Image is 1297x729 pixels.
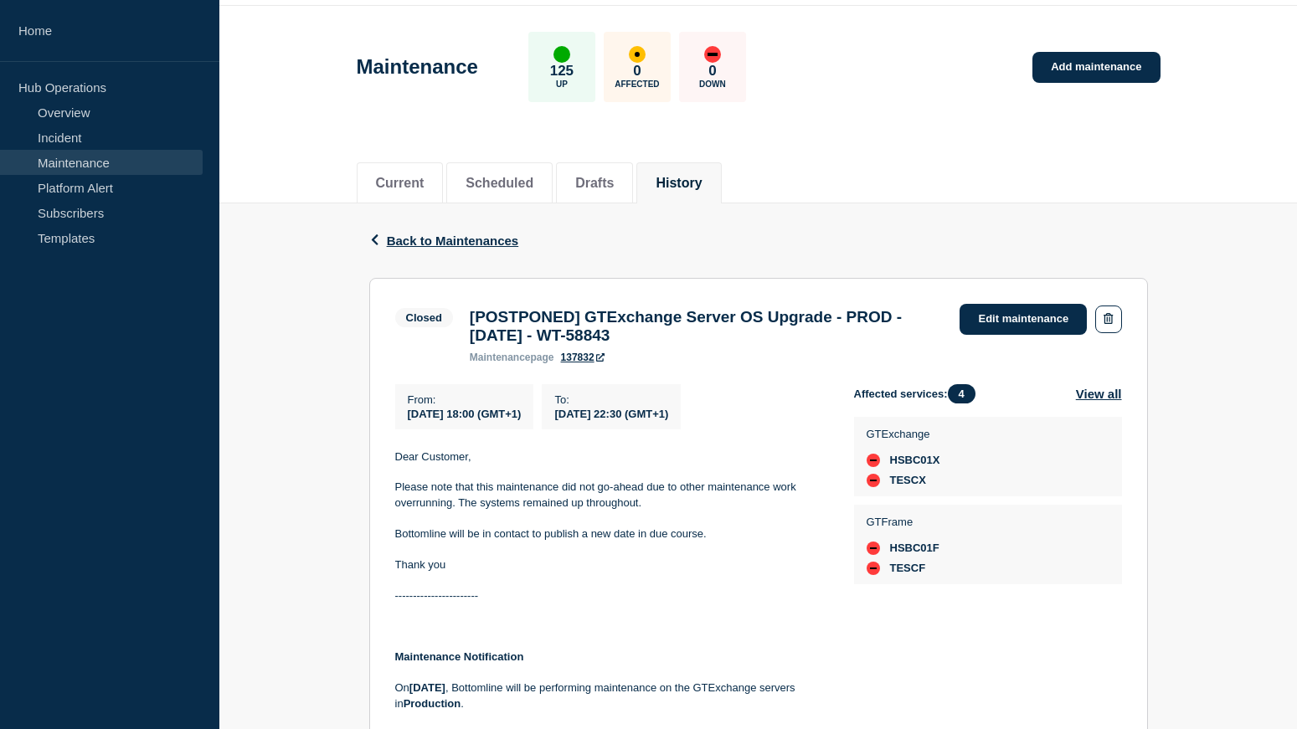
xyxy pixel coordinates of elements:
span: HSBC01F [890,542,939,555]
p: Thank you [395,557,827,572]
button: Drafts [575,176,614,191]
p: 0 [708,63,716,80]
button: View all [1076,384,1122,403]
h3: [POSTPONED] GTExchange Server OS Upgrade - PROD - [DATE] - WT-58843 [470,308,944,345]
a: Add maintenance [1032,52,1160,83]
p: page [470,352,554,363]
div: down [867,474,880,487]
a: 137832 [561,352,605,363]
p: Down [699,80,726,89]
div: up [553,46,570,63]
p: 125 [550,63,574,80]
div: down [704,46,721,63]
span: TESCF [890,562,926,575]
p: Up [556,80,568,89]
p: Affected [615,80,659,89]
p: GTExchange [867,428,940,440]
p: To : [554,393,668,406]
span: Back to Maintenances [387,234,519,248]
span: Affected services: [854,384,984,403]
p: From : [408,393,522,406]
span: maintenance [470,352,531,363]
a: Edit maintenance [960,304,1087,335]
p: Dear Customer, [395,449,827,465]
div: down [867,562,880,575]
p: GTFrame [867,516,939,528]
p: Please note that this maintenance did not go-ahead due to other maintenance work overrunning. The... [395,480,827,511]
p: On , Bottomline will be performing maintenance on the GTExchange servers in . [395,680,827,711]
p: Bottomline will be in contact to publish a new date in due course. [395,526,827,542]
div: down [867,454,880,467]
strong: [DATE] [409,681,445,694]
span: [DATE] 18:00 (GMT+1) [408,408,522,420]
strong: Maintenance Notification [395,650,524,663]
span: 4 [948,384,975,403]
span: HSBC01X [890,454,940,467]
strong: Production [404,697,461,710]
button: Scheduled [466,176,533,191]
button: Current [376,176,425,191]
p: 0 [633,63,641,80]
button: Back to Maintenances [369,234,519,248]
div: down [867,542,880,555]
span: TESCX [890,474,926,487]
div: affected [629,46,646,63]
span: [DATE] 22:30 (GMT+1) [554,408,668,420]
h1: Maintenance [357,55,478,79]
span: Closed [395,308,453,327]
button: History [656,176,702,191]
p: ----------------------- [395,588,827,603]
